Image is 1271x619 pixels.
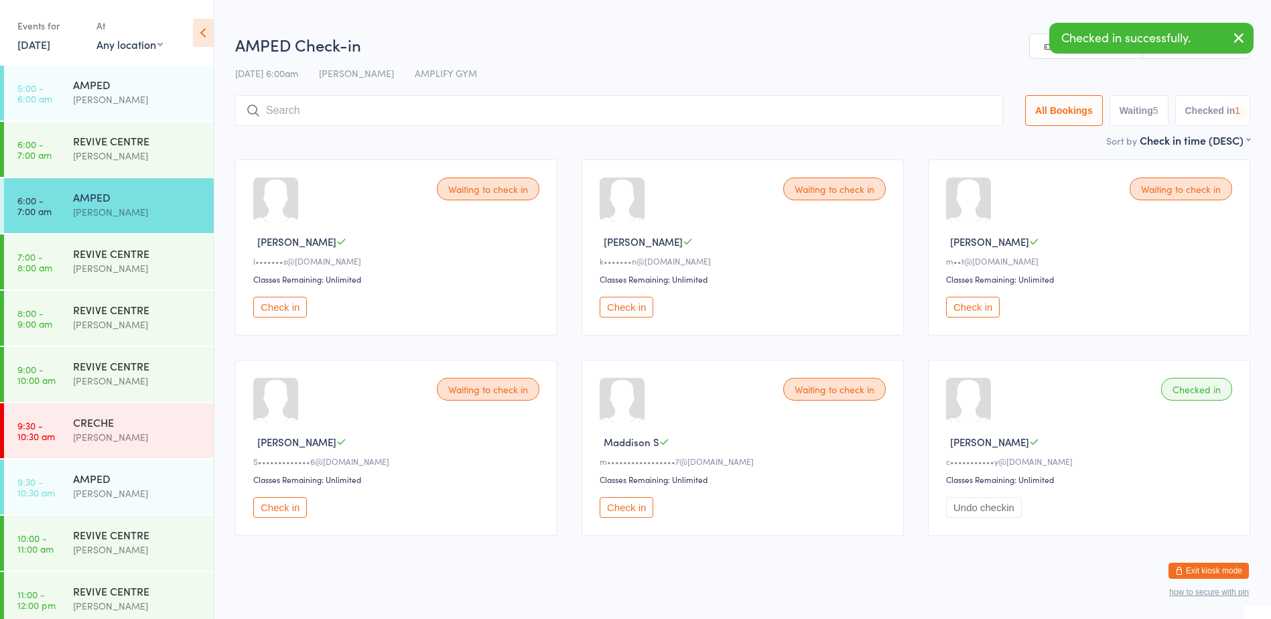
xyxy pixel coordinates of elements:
div: k•••••••n@[DOMAIN_NAME] [600,255,890,267]
input: Search [235,95,1003,126]
a: 9:00 -10:00 amREVIVE CENTRE[PERSON_NAME] [4,347,214,402]
a: 6:00 -7:00 amREVIVE CENTRE[PERSON_NAME] [4,122,214,177]
div: [PERSON_NAME] [73,204,202,220]
div: REVIVE CENTRE [73,133,202,148]
div: Classes Remaining: Unlimited [600,474,890,485]
div: 1 [1235,105,1240,116]
div: Waiting to check in [783,378,886,401]
div: Waiting to check in [437,378,539,401]
time: 6:00 - 7:00 am [17,139,52,160]
div: REVIVE CENTRE [73,246,202,261]
time: 6:00 - 7:00 am [17,195,52,216]
span: [PERSON_NAME] [257,435,336,449]
div: Checked in successfully. [1049,23,1254,54]
button: Check in [253,497,307,518]
time: 8:00 - 9:00 am [17,307,52,329]
a: 9:30 -10:30 amAMPED[PERSON_NAME] [4,460,214,514]
span: Maddison S [604,435,659,449]
div: REVIVE CENTRE [73,302,202,317]
a: 6:00 -7:00 amAMPED[PERSON_NAME] [4,178,214,233]
div: [PERSON_NAME] [73,261,202,276]
time: 10:00 - 11:00 am [17,533,54,554]
div: m••t@[DOMAIN_NAME] [946,255,1236,267]
time: 9:00 - 10:00 am [17,364,56,385]
span: [PERSON_NAME] [604,234,683,249]
div: 5 [1153,105,1158,116]
div: c•••••••••••y@[DOMAIN_NAME] [946,456,1236,467]
div: REVIVE CENTRE [73,527,202,542]
button: Checked in1 [1175,95,1251,126]
span: [PERSON_NAME] [950,435,1029,449]
a: 8:00 -9:00 amREVIVE CENTRE[PERSON_NAME] [4,291,214,346]
button: Waiting5 [1110,95,1168,126]
div: AMPED [73,471,202,486]
span: [PERSON_NAME] [950,234,1029,249]
div: [PERSON_NAME] [73,486,202,501]
div: [PERSON_NAME] [73,542,202,557]
div: [PERSON_NAME] [73,148,202,163]
button: Check in [946,297,1000,318]
span: AMPLIFY GYM [415,66,477,80]
button: Check in [253,297,307,318]
a: 9:30 -10:30 amCRECHE[PERSON_NAME] [4,403,214,458]
button: Undo checkin [946,497,1022,518]
div: Waiting to check in [783,178,886,200]
a: 10:00 -11:00 amREVIVE CENTRE[PERSON_NAME] [4,516,214,571]
div: m•••••••••••••••••7@[DOMAIN_NAME] [600,456,890,467]
div: CRECHE [73,415,202,429]
div: [PERSON_NAME] [73,373,202,389]
div: Check in time (DESC) [1140,133,1250,147]
time: 9:30 - 10:30 am [17,476,55,498]
span: [DATE] 6:00am [235,66,298,80]
div: REVIVE CENTRE [73,583,202,598]
time: 9:30 - 10:30 am [17,420,55,441]
div: Waiting to check in [437,178,539,200]
div: [PERSON_NAME] [73,598,202,614]
h2: AMPED Check-in [235,33,1250,56]
div: AMPED [73,190,202,204]
div: AMPED [73,77,202,92]
div: l•••••••s@[DOMAIN_NAME] [253,255,543,267]
a: 5:00 -6:00 amAMPED[PERSON_NAME] [4,66,214,121]
button: how to secure with pin [1169,588,1249,597]
div: S•••••••••••••6@[DOMAIN_NAME] [253,456,543,467]
span: [PERSON_NAME] [319,66,394,80]
time: 7:00 - 8:00 am [17,251,52,273]
div: Checked in [1161,378,1232,401]
div: Classes Remaining: Unlimited [600,273,890,285]
a: 7:00 -8:00 amREVIVE CENTRE[PERSON_NAME] [4,234,214,289]
button: Check in [600,297,653,318]
div: [PERSON_NAME] [73,92,202,107]
div: Classes Remaining: Unlimited [946,273,1236,285]
div: Waiting to check in [1130,178,1232,200]
div: Any location [96,37,163,52]
div: At [96,15,163,37]
time: 11:00 - 12:00 pm [17,589,56,610]
button: Check in [600,497,653,518]
div: Events for [17,15,83,37]
div: Classes Remaining: Unlimited [253,474,543,485]
div: Classes Remaining: Unlimited [946,474,1236,485]
span: [PERSON_NAME] [257,234,336,249]
time: 5:00 - 6:00 am [17,82,52,104]
a: [DATE] [17,37,50,52]
div: [PERSON_NAME] [73,317,202,332]
button: All Bookings [1025,95,1103,126]
label: Sort by [1106,134,1137,147]
div: Classes Remaining: Unlimited [253,273,543,285]
div: REVIVE CENTRE [73,358,202,373]
div: [PERSON_NAME] [73,429,202,445]
button: Exit kiosk mode [1168,563,1249,579]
